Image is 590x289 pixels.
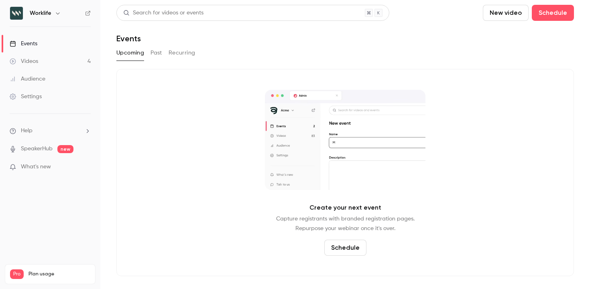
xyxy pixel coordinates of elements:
[116,34,141,43] h1: Events
[151,46,162,59] button: Past
[21,163,51,171] span: What's new
[483,5,529,21] button: New video
[30,9,51,17] h6: Worklife
[532,5,574,21] button: Schedule
[324,240,366,256] button: Schedule
[10,40,37,48] div: Events
[10,7,23,20] img: Worklife
[57,145,73,153] span: new
[21,127,33,135] span: Help
[169,46,195,59] button: Recurring
[309,203,381,212] p: Create your next event
[28,271,90,277] span: Plan usage
[21,145,53,153] a: SpeakerHub
[10,93,42,101] div: Settings
[123,9,203,17] div: Search for videos or events
[81,164,91,171] iframe: Noticeable Trigger
[10,75,45,83] div: Audience
[116,46,144,59] button: Upcoming
[276,214,415,233] p: Capture registrants with branded registration pages. Repurpose your webinar once it's over.
[10,127,91,135] li: help-dropdown-opener
[10,57,38,65] div: Videos
[10,269,24,279] span: Pro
